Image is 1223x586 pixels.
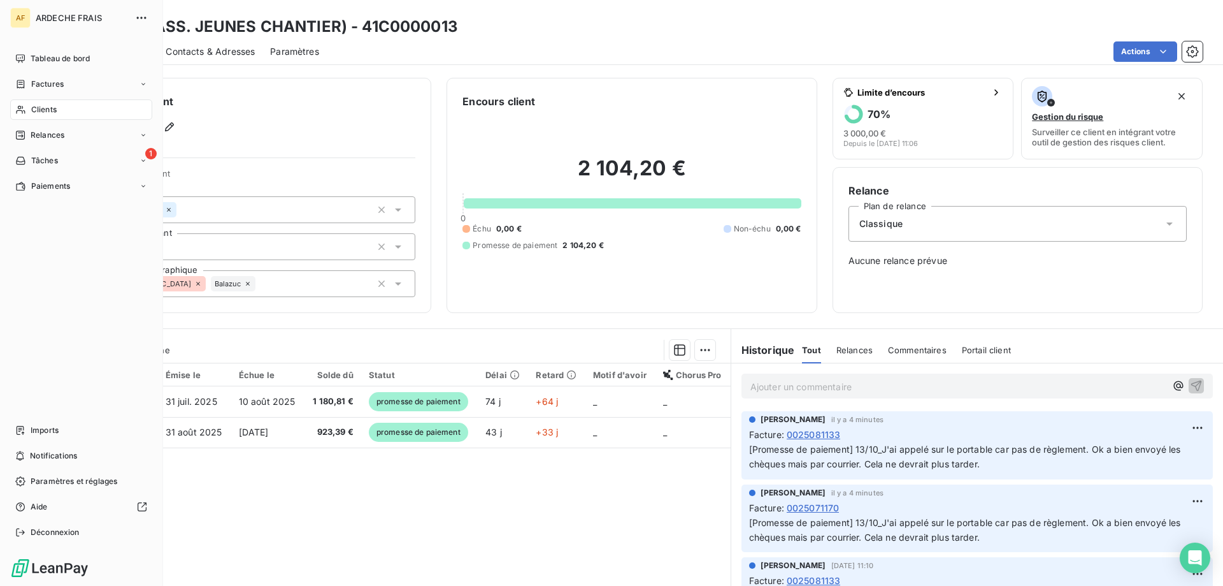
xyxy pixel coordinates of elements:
[36,13,127,23] span: ARDECHE FRAIS
[1180,543,1210,573] div: Open Intercom Messenger
[485,396,501,407] span: 74 j
[239,427,269,437] span: [DATE]
[962,345,1011,355] span: Portail client
[663,427,667,437] span: _
[562,240,604,251] span: 2 104,20 €
[868,108,890,121] h6: 70 %
[857,87,987,98] span: Limite d’encours
[749,517,1184,543] span: [Promesse de paiement] 13/10_J'ai appelé sur le portable car pas de règlement. Ok a bien envoyé l...
[473,240,557,251] span: Promesse de paiement
[239,370,297,380] div: Échue le
[848,254,1187,267] span: Aucune relance prévue
[1032,112,1103,122] span: Gestion du risque
[1021,78,1203,159] button: Gestion du risqueSurveiller ce client en intégrant votre outil de gestion des risques client.
[536,427,558,437] span: +33 j
[312,395,354,408] span: 1 180,81 €
[663,396,667,407] span: _
[843,128,886,138] span: 3 000,00 €
[731,342,795,358] h6: Historique
[31,180,70,192] span: Paiements
[462,94,535,109] h6: Encours client
[31,527,80,538] span: Déconnexion
[369,423,468,442] span: promesse de paiement
[77,94,415,109] h6: Informations client
[31,501,48,513] span: Aide
[734,223,771,235] span: Non-échu
[145,148,157,159] span: 1
[31,155,58,166] span: Tâches
[166,396,217,407] span: 31 juil. 2025
[1032,127,1192,147] span: Surveiller ce client en intégrant votre outil de gestion des risques client.
[1113,41,1177,62] button: Actions
[215,280,241,288] span: Balazuc
[255,278,266,289] input: Ajouter une valeur
[461,213,466,223] span: 0
[112,15,458,38] h3: AJC (ASS. JEUNES CHANTIER) - 41C0000013
[103,168,415,186] span: Propriétés Client
[888,345,947,355] span: Commentaires
[10,497,152,517] a: Aide
[749,428,784,441] span: Facture :
[485,427,502,437] span: 43 j
[593,370,648,380] div: Motif d'avoir
[239,396,296,407] span: 10 août 2025
[761,414,826,425] span: [PERSON_NAME]
[836,345,873,355] span: Relances
[496,223,522,235] span: 0,00 €
[749,444,1184,469] span: [Promesse de paiement] 13/10_J'ai appelé sur le portable car pas de règlement. Ok a bien envoyé l...
[270,45,319,58] span: Paramètres
[761,487,826,499] span: [PERSON_NAME]
[31,104,57,115] span: Clients
[848,183,1187,198] h6: Relance
[831,416,883,423] span: il y a 4 minutes
[831,562,874,569] span: [DATE] 11:10
[312,370,354,380] div: Solde dû
[31,476,117,487] span: Paramètres et réglages
[30,450,77,462] span: Notifications
[833,78,1014,159] button: Limite d’encours70%3 000,00 €Depuis le [DATE] 11:06
[761,560,826,571] span: [PERSON_NAME]
[369,370,470,380] div: Statut
[10,8,31,28] div: AF
[485,370,520,380] div: Délai
[787,501,840,515] span: 0025071170
[593,427,597,437] span: _
[749,501,784,515] span: Facture :
[593,396,597,407] span: _
[166,45,255,58] span: Contacts & Adresses
[10,558,89,578] img: Logo LeanPay
[843,140,918,147] span: Depuis le [DATE] 11:06
[31,425,59,436] span: Imports
[166,370,224,380] div: Émise le
[663,370,723,380] div: Chorus Pro
[31,53,90,64] span: Tableau de bord
[369,392,468,411] span: promesse de paiement
[473,223,491,235] span: Échu
[176,204,187,216] input: Ajouter une valeur
[31,78,64,90] span: Factures
[787,428,841,441] span: 0025081133
[312,426,354,439] span: 923,39 €
[776,223,801,235] span: 0,00 €
[462,156,801,194] h2: 2 104,20 €
[802,345,821,355] span: Tout
[166,427,222,437] span: 31 août 2025
[536,396,558,407] span: +64 j
[859,217,903,230] span: Classique
[831,489,883,497] span: il y a 4 minutes
[31,129,64,141] span: Relances
[536,370,578,380] div: Retard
